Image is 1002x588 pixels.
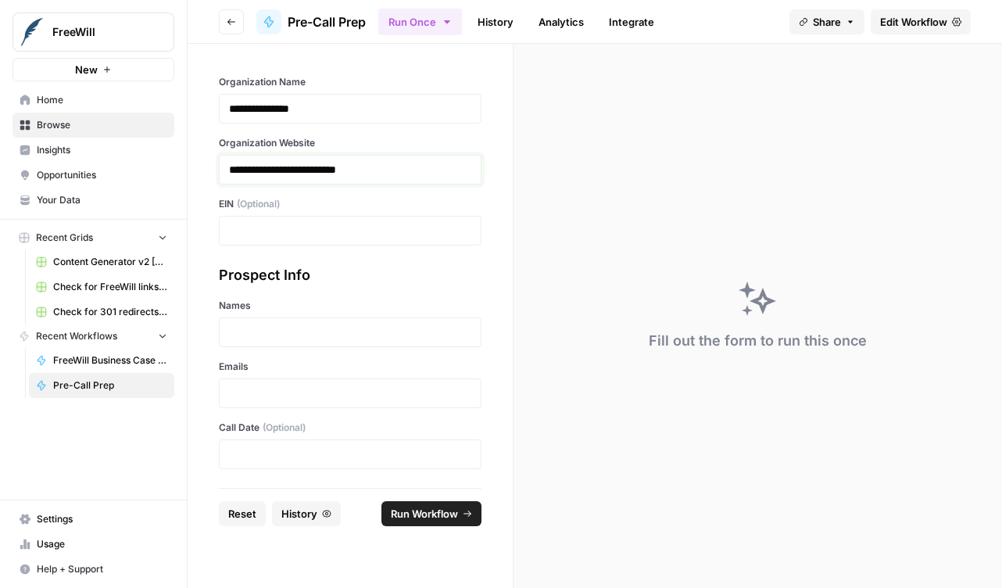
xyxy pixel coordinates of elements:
a: FreeWill Business Case Generator v2 [29,348,174,373]
span: Pre-Call Prep [288,13,366,31]
span: New [75,62,98,77]
label: Organization Website [219,136,481,150]
span: Edit Workflow [880,14,947,30]
button: New [13,58,174,81]
a: Edit Workflow [871,9,971,34]
a: Integrate [599,9,664,34]
a: Check for FreeWill links on partner's external website [29,274,174,299]
a: Settings [13,507,174,532]
a: Browse [13,113,174,138]
button: Run Once [378,9,462,35]
div: Prospect Info [219,264,481,286]
span: Content Generator v2 [DRAFT] Test [53,255,167,269]
label: Emails [219,360,481,374]
a: Pre-Call Prep [29,373,174,398]
a: Home [13,88,174,113]
a: Insights [13,138,174,163]
button: Recent Workflows [13,324,174,348]
label: Organization Name [219,75,481,89]
button: Share [789,9,864,34]
button: Run Workflow [381,501,481,526]
span: Share [813,14,841,30]
label: Names [219,299,481,313]
a: Analytics [529,9,593,34]
button: Help + Support [13,557,174,582]
span: Check for 301 redirects on page Grid [53,305,167,319]
a: History [468,9,523,34]
span: Help + Support [37,562,167,576]
a: Content Generator v2 [DRAFT] Test [29,249,174,274]
span: Home [37,93,167,107]
button: Reset [219,501,266,526]
span: Run Workflow [391,506,458,522]
a: Pre-Call Prep [256,9,366,34]
span: History [281,506,317,522]
label: Call Date [219,421,481,435]
button: Recent Grids [13,226,174,249]
span: Opportunities [37,168,167,182]
span: Insights [37,143,167,157]
a: Check for 301 redirects on page Grid [29,299,174,324]
img: FreeWill Logo [18,18,46,46]
span: Reset [228,506,256,522]
span: Recent Workflows [36,329,117,343]
span: FreeWill [52,24,147,40]
span: Your Data [37,193,167,207]
span: Check for FreeWill links on partner's external website [53,280,167,294]
span: Recent Grids [36,231,93,245]
a: Your Data [13,188,174,213]
span: Browse [37,118,167,132]
a: Usage [13,532,174,557]
a: Opportunities [13,163,174,188]
div: Fill out the form to run this once [649,330,867,352]
button: Workspace: FreeWill [13,13,174,52]
span: (Optional) [237,197,280,211]
span: Settings [37,512,167,526]
button: History [272,501,341,526]
span: (Optional) [263,421,306,435]
span: FreeWill Business Case Generator v2 [53,353,167,367]
span: Pre-Call Prep [53,378,167,393]
label: EIN [219,197,481,211]
span: Usage [37,537,167,551]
